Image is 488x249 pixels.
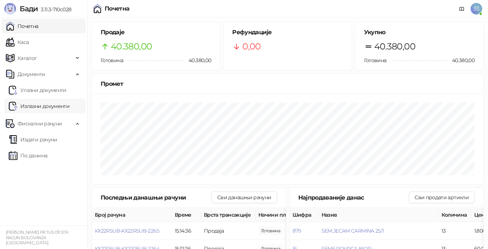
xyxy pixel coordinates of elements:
[9,99,69,113] a: Излазни документи
[4,3,16,15] img: Logo
[9,83,66,97] a: Ulazni dokumentiУлазни документи
[255,208,328,222] th: Начини плаћања
[17,116,62,131] span: Фискални рачуни
[172,208,201,222] th: Време
[456,3,468,15] a: Документација
[201,208,255,222] th: Врста трансакције
[447,56,475,64] span: 40.380,00
[20,4,38,13] span: Бади
[471,3,482,15] span: ŠŠ
[322,228,384,234] button: SEM.JECAM CARMINA 25/1
[374,40,415,53] span: 40.380,00
[6,230,68,245] small: [PERSON_NAME] PR TUS 011 STR RACUN BOLOVANJA [GEOGRAPHIC_DATA]
[101,193,211,202] div: Последњи данашњи рачуни
[293,228,301,234] button: 879
[17,51,37,65] span: Каталог
[409,192,475,203] button: Сви продати артикли
[298,193,409,202] div: Најпродаваније данас
[364,57,387,64] span: Готовина
[101,28,211,37] h5: Продаје
[439,208,471,222] th: Количина
[101,57,123,64] span: Готовина
[232,28,343,37] h5: Рефундације
[183,56,211,64] span: 40.380,00
[172,222,201,240] td: 15:14:36
[17,67,45,81] span: Документи
[319,208,439,222] th: Назив
[95,228,159,234] button: KX22R5UB-KX22R5UB-2265
[211,192,277,203] button: Сви данашњи рачуни
[101,79,475,88] div: Промет
[364,28,475,37] h5: Укупно
[105,6,130,12] div: Почетна
[38,6,71,13] span: 3.11.3-710c028
[92,208,172,222] th: Број рачуна
[439,222,471,240] td: 13
[6,19,39,33] a: Почетна
[6,35,29,49] a: Каса
[258,227,283,235] span: 3.850,00
[111,40,152,53] span: 40.380,00
[9,132,57,147] a: Издати рачуни
[9,148,47,163] a: По данима
[290,208,319,222] th: Шифра
[201,222,255,240] td: Продаја
[242,40,261,53] span: 0,00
